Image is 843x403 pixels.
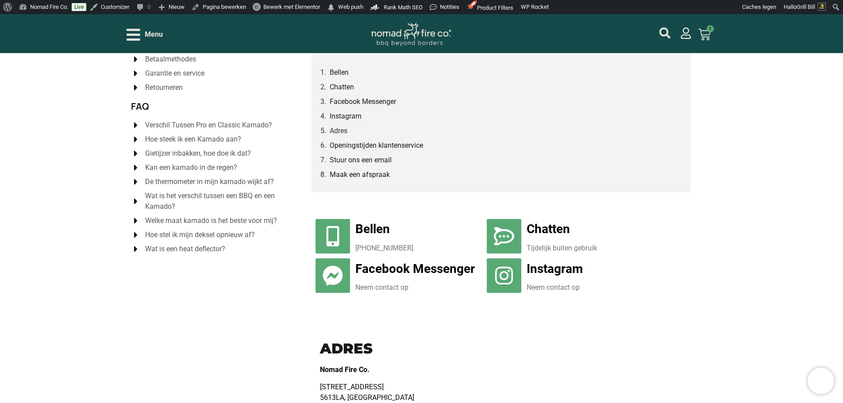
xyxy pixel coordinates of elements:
[131,82,293,93] a: Retourneren
[707,25,714,32] span: 1
[131,134,293,145] a: Hoe steek ik een Kamado aan?
[527,222,570,236] a: Chatten
[355,243,483,253] p: [PHONE_NUMBER]
[143,244,225,254] span: Wat is een heat deflector?
[327,1,335,14] span: 
[316,219,350,253] a: Bellen
[131,120,293,130] a: Verschil Tussen Pro en Classic Kamado?
[316,258,350,293] a: Facebook Messenger
[320,365,370,374] strong: Nomad Fire Co.
[527,282,654,293] p: Neem contact op
[818,3,826,11] img: Avatar of Grill Bill
[143,82,183,93] span: Retourneren
[330,140,423,151] a: Openingstijden klantenservice
[131,177,293,187] a: De thermometer in mijn kamado wijkt af?
[143,162,237,173] span: Kan een kamado in de regen?
[527,261,583,276] a: Instagram
[355,222,390,236] a: Bellen
[131,68,293,79] a: Garantie en service
[143,191,293,212] span: Wat is het verschil tussen een BBQ en een Kamado?
[680,27,692,39] a: mijn account
[143,215,277,226] span: Welke maat kamado is het beste voor mij?
[143,148,251,159] span: Gietijzer inbakken, hoe doe ik dat?
[330,125,347,136] a: Adres
[143,120,272,130] span: Verschil Tussen Pro en Classic Kamado?
[131,148,293,159] a: Gietijzer inbakken, hoe doe ik dat?
[145,29,163,40] span: Menu
[384,4,423,11] span: Rank Math SEO
[263,4,320,10] span: Bewerk met Elementor
[320,342,682,356] h3: Adres
[330,111,362,122] a: Instagram
[688,23,721,46] a: 1
[487,219,521,253] a: Chatten
[330,67,349,78] a: Bellen
[131,215,293,226] a: Welke maat kamado is het beste voor mij?
[131,54,293,65] a: Betaalmethodes
[527,243,654,253] p: Tijdelijk buiten gebruik
[330,154,392,165] a: Stuur ons een email
[320,382,682,403] p: [STREET_ADDRESS] 5613LA, [GEOGRAPHIC_DATA]
[143,177,274,187] span: De thermometer in mijn kamado wijkt af?
[131,230,293,240] a: Hoe stel ik mijn deksel opnieuw af?
[330,81,354,92] a: Chatten
[127,27,163,42] div: Open/Close Menu
[797,4,815,10] span: Grill Bill
[131,191,293,212] a: Wat is het verschil tussen een BBQ en een Kamado?
[330,96,396,107] a: Facebook Messenger
[143,54,196,65] span: Betaalmethodes
[330,169,390,180] a: Maak een afspraak
[355,282,483,293] p: Neem contact op
[72,3,86,11] a: Live
[808,368,834,394] iframe: Brevo live chat
[355,261,475,276] a: Facebook Messenger
[143,134,241,145] span: Hoe steek ik een Kamado aan?
[659,27,670,38] a: mijn account
[131,162,293,173] a: Kan een kamado in de regen?
[371,23,451,46] img: Nomad Logo
[143,230,255,240] span: Hoe stel ik mijn deksel opnieuw af?
[487,258,521,293] a: Instagram
[143,68,204,79] span: Garantie en service
[131,102,293,111] h2: FAQ
[131,244,293,254] a: Wat is een heat deflector?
